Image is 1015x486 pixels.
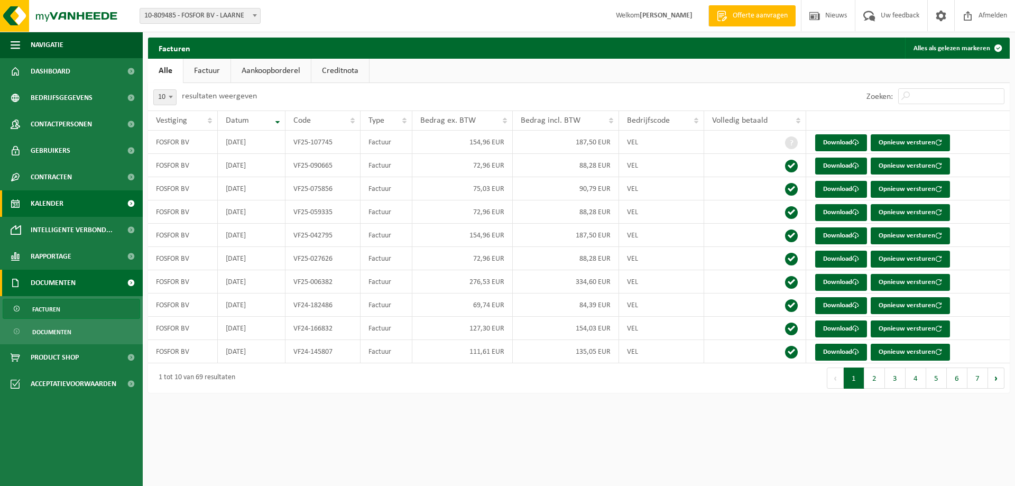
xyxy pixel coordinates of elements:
[513,317,619,340] td: 154,03 EUR
[31,270,76,296] span: Documenten
[148,317,218,340] td: FOSFOR BV
[31,137,70,164] span: Gebruikers
[153,369,235,388] div: 1 tot 10 van 69 resultaten
[140,8,260,23] span: 10-809485 - FOSFOR BV - LAARNE
[412,294,513,317] td: 69,74 EUR
[513,177,619,200] td: 90,79 EUR
[871,158,950,175] button: Opnieuw versturen
[218,200,285,224] td: [DATE]
[361,177,412,200] td: Factuur
[148,340,218,363] td: FOSFOR BV
[730,11,790,21] span: Offerte aanvragen
[361,131,412,154] td: Factuur
[712,116,768,125] span: Volledig betaald
[32,322,71,342] span: Documenten
[148,59,183,83] a: Alle
[31,32,63,58] span: Navigatie
[815,134,867,151] a: Download
[513,340,619,363] td: 135,05 EUR
[412,247,513,270] td: 72,96 EUR
[3,299,140,319] a: Facturen
[148,224,218,247] td: FOSFOR BV
[866,93,893,101] label: Zoeken:
[815,320,867,337] a: Download
[293,116,311,125] span: Code
[154,90,176,105] span: 10
[148,270,218,294] td: FOSFOR BV
[311,59,369,83] a: Creditnota
[3,322,140,342] a: Documenten
[31,217,113,243] span: Intelligente verbond...
[285,317,361,340] td: VF24-166832
[619,294,705,317] td: VEL
[827,368,844,389] button: Previous
[412,177,513,200] td: 75,03 EUR
[871,227,950,244] button: Opnieuw versturen
[31,371,116,397] span: Acceptatievoorwaarden
[368,116,384,125] span: Type
[619,247,705,270] td: VEL
[926,368,947,389] button: 5
[361,294,412,317] td: Factuur
[815,344,867,361] a: Download
[815,158,867,175] a: Download
[31,58,70,85] span: Dashboard
[815,297,867,314] a: Download
[361,247,412,270] td: Factuur
[885,368,906,389] button: 3
[285,294,361,317] td: VF24-182486
[218,154,285,177] td: [DATE]
[619,270,705,294] td: VEL
[905,38,1009,59] button: Alles als gelezen markeren
[231,59,311,83] a: Aankoopborderel
[513,294,619,317] td: 84,39 EUR
[412,270,513,294] td: 276,53 EUR
[148,247,218,270] td: FOSFOR BV
[619,224,705,247] td: VEL
[31,344,79,371] span: Product Shop
[285,270,361,294] td: VF25-006382
[708,5,796,26] a: Offerte aanvragen
[148,131,218,154] td: FOSFOR BV
[156,116,187,125] span: Vestiging
[218,340,285,363] td: [DATE]
[815,204,867,221] a: Download
[226,116,249,125] span: Datum
[218,247,285,270] td: [DATE]
[871,134,950,151] button: Opnieuw versturen
[183,59,230,83] a: Factuur
[815,251,867,268] a: Download
[815,274,867,291] a: Download
[31,111,92,137] span: Contactpersonen
[513,154,619,177] td: 88,28 EUR
[619,340,705,363] td: VEL
[513,247,619,270] td: 88,28 EUR
[31,243,71,270] span: Rapportage
[285,131,361,154] td: VF25-107745
[871,297,950,314] button: Opnieuw versturen
[513,131,619,154] td: 187,50 EUR
[218,131,285,154] td: [DATE]
[871,344,950,361] button: Opnieuw versturen
[815,227,867,244] a: Download
[148,200,218,224] td: FOSFOR BV
[218,224,285,247] td: [DATE]
[361,224,412,247] td: Factuur
[31,85,93,111] span: Bedrijfsgegevens
[361,200,412,224] td: Factuur
[864,368,885,389] button: 2
[31,190,63,217] span: Kalender
[148,154,218,177] td: FOSFOR BV
[218,270,285,294] td: [DATE]
[285,177,361,200] td: VF25-075856
[619,154,705,177] td: VEL
[412,200,513,224] td: 72,96 EUR
[218,294,285,317] td: [DATE]
[182,92,257,100] label: resultaten weergeven
[513,200,619,224] td: 88,28 EUR
[521,116,580,125] span: Bedrag incl. BTW
[153,89,177,105] span: 10
[513,224,619,247] td: 187,50 EUR
[640,12,693,20] strong: [PERSON_NAME]
[412,131,513,154] td: 154,96 EUR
